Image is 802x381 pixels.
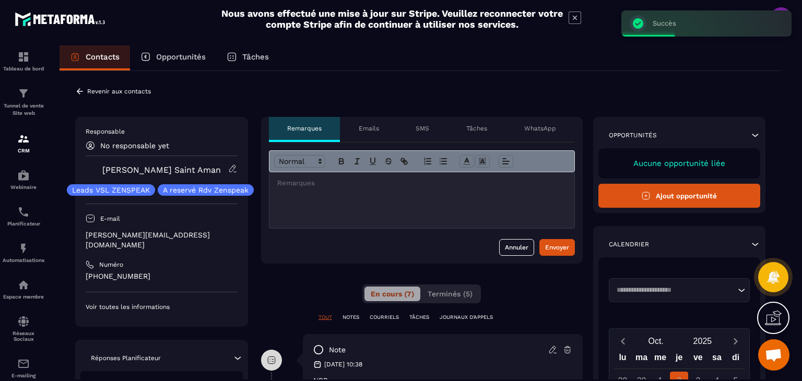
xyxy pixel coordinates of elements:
[17,133,30,145] img: formation
[609,240,649,248] p: Calendrier
[499,239,534,256] button: Annuler
[613,285,736,295] input: Search for option
[86,271,238,281] p: [PHONE_NUMBER]
[87,88,151,95] p: Revenir aux contacts
[100,215,120,223] p: E-mail
[3,307,44,350] a: social-networksocial-networkRéseaux Sociaux
[343,314,359,321] p: NOTES
[86,52,120,62] p: Contacts
[3,184,44,190] p: Webinaire
[17,242,30,255] img: automations
[3,161,44,198] a: automationsautomationsWebinaire
[15,9,109,29] img: logo
[163,186,249,194] p: A reservé Rdv Zenspeak
[633,332,679,350] button: Open months overlay
[221,8,563,30] h2: Nous avons effectué une mise à jour sur Stripe. Veuillez reconnecter votre compte Stripe afin de ...
[598,184,761,208] button: Ajout opportunité
[409,314,429,321] p: TÂCHES
[416,124,429,133] p: SMS
[17,51,30,63] img: formation
[3,271,44,307] a: automationsautomationsEspace membre
[3,125,44,161] a: formationformationCRM
[421,287,479,301] button: Terminés (5)
[17,315,30,328] img: social-network
[17,206,30,218] img: scheduler
[726,334,745,348] button: Next month
[609,159,750,168] p: Aucune opportunité liée
[3,198,44,234] a: schedulerschedulerPlanificateur
[86,230,238,250] p: [PERSON_NAME][EMAIL_ADDRESS][DOMAIN_NAME]
[17,169,30,182] img: automations
[91,354,161,362] p: Réponses Planificateur
[3,43,44,79] a: formationformationTableau de bord
[17,358,30,370] img: email
[216,45,279,70] a: Tâches
[3,102,44,117] p: Tunnel de vente Site web
[632,350,651,368] div: ma
[3,330,44,342] p: Réseaux Sociaux
[17,87,30,100] img: formation
[466,124,487,133] p: Tâches
[524,124,556,133] p: WhatsApp
[100,141,169,150] p: No responsable yet
[371,290,414,298] span: En cours (7)
[329,345,346,355] p: note
[670,350,689,368] div: je
[3,66,44,72] p: Tableau de bord
[359,124,379,133] p: Emails
[651,350,670,368] div: me
[3,148,44,153] p: CRM
[287,124,322,133] p: Remarques
[242,52,269,62] p: Tâches
[3,234,44,271] a: automationsautomationsAutomatisations
[156,52,206,62] p: Opportunités
[72,186,150,194] p: Leads VSL ZENSPEAK
[364,287,420,301] button: En cours (7)
[3,373,44,378] p: E-mailing
[758,339,789,371] div: Ouvrir le chat
[60,45,130,70] a: Contacts
[440,314,493,321] p: JOURNAUX D'APPELS
[319,314,332,321] p: TOUT
[613,350,632,368] div: lu
[679,332,726,350] button: Open years overlay
[614,334,633,348] button: Previous month
[545,242,569,253] div: Envoyer
[3,294,44,300] p: Espace membre
[689,350,707,368] div: ve
[707,350,726,368] div: sa
[102,165,221,175] a: [PERSON_NAME] Saint Aman
[324,360,362,368] p: [DATE] 10:38
[726,350,745,368] div: di
[539,239,575,256] button: Envoyer
[609,131,657,139] p: Opportunités
[609,278,750,302] div: Search for option
[428,290,473,298] span: Terminés (5)
[3,257,44,263] p: Automatisations
[17,279,30,291] img: automations
[86,303,238,311] p: Voir toutes les informations
[3,221,44,227] p: Planificateur
[130,45,216,70] a: Opportunités
[370,314,399,321] p: COURRIELS
[3,79,44,125] a: formationformationTunnel de vente Site web
[86,127,238,136] p: Responsable
[99,260,123,269] p: Numéro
